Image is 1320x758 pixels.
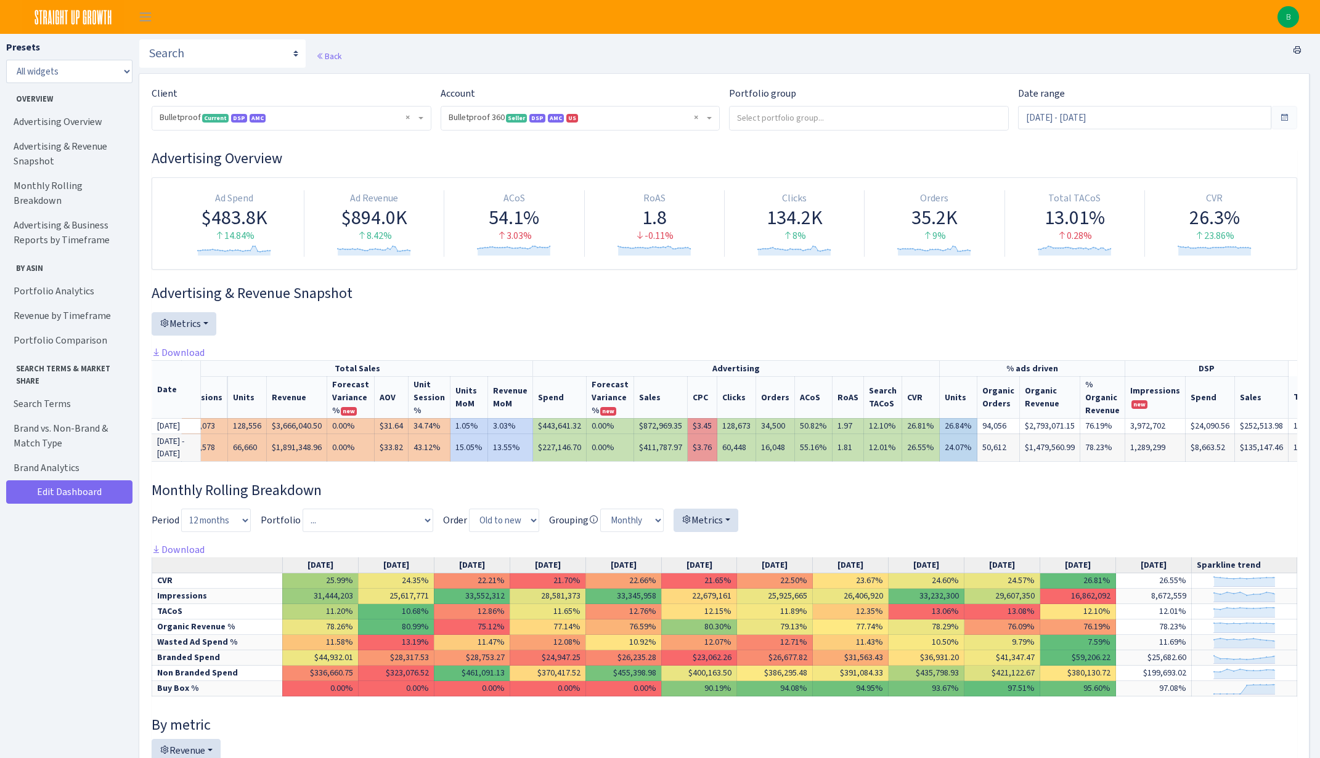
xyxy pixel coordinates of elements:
label: Grouping [549,513,598,528]
td: $33.82 [375,433,409,461]
td: 10.50% [889,635,964,650]
td: 22.66% [585,573,661,589]
td: 55.16% [795,433,833,461]
label: Order [443,513,467,528]
td: 0.00% [587,433,634,461]
td: Wasted Ad Spend % [152,635,283,650]
td: $421,122.67 [964,666,1040,681]
td: 11.65% [510,604,585,619]
td: $23,062.26 [661,650,737,666]
td: $199,693.02 [1116,666,1192,681]
td: $44,932.01 [282,650,358,666]
td: $26,235.28 [585,650,661,666]
th: [DATE] [889,557,964,573]
td: 12.01% [1116,604,1192,619]
td: $391,084.33 [813,666,889,681]
label: Period [152,513,179,528]
th: Impressions [1125,376,1186,418]
td: 79.13% [737,619,813,635]
td: 80.30% [661,619,737,635]
td: 370,073 [182,418,228,433]
td: $31,563.43 [813,650,889,666]
th: Units [940,376,977,418]
span: new [600,407,616,416]
a: Edit Dashboard [6,480,132,504]
span: Bulletproof <span class="badge badge-success">Current</span><span class="badge badge-primary">DSP... [160,111,416,124]
td: 16,862,092 [1040,589,1116,604]
td: 34.74% [409,418,450,433]
th: [DATE] [964,557,1040,573]
td: 22.50% [737,573,813,589]
div: 1.8 [590,206,719,229]
label: Date range [1018,86,1065,101]
td: $25,682.60 [1116,650,1192,666]
label: Portfolio [261,513,301,528]
td: TACoS [152,604,283,619]
th: CPC [688,376,717,418]
td: $36,931.20 [889,650,964,666]
a: Portfolio Analytics [6,279,129,304]
div: 3.03% [449,229,579,243]
td: 34,500 [756,418,795,433]
td: 26.81% [902,418,940,433]
th: [DATE] [813,557,889,573]
td: 78.23% [1080,433,1125,461]
td: 26.55% [1116,573,1192,589]
th: [DATE] [1116,557,1192,573]
th: Total Sales [182,360,533,376]
td: 26,406,920 [813,589,889,604]
td: 25,617,771 [358,589,434,604]
td: Non Branded Spend [152,666,283,681]
div: Total TACoS [1010,192,1139,206]
td: 21.65% [661,573,737,589]
td: CVR [152,573,283,589]
td: 76.09% [964,619,1040,635]
span: Overview [7,88,129,105]
td: $461,091.13 [434,666,510,681]
td: $370,417.52 [510,666,585,681]
th: Revenue Forecast Variance % [327,376,375,418]
th: [DATE] [585,557,661,573]
div: $894.0K [309,206,439,229]
td: $24,090.56 [1186,418,1235,433]
td: 11.58% [282,635,358,650]
a: Advertising & Revenue Snapshot [6,134,129,174]
td: 25,925,665 [737,589,813,604]
h3: Widget #38 [152,482,1297,499]
td: 0.00% [587,418,634,433]
span: DSP [529,114,545,123]
td: 11.47% [434,635,510,650]
div: 23.86% [1150,229,1279,243]
a: Brand vs. Non-Brand & Match Type [6,416,129,456]
th: [DATE] [737,557,813,573]
td: $8,663.52 [1186,433,1235,461]
td: 15.05% [450,433,488,461]
th: Organic Orders [977,376,1020,418]
th: Units [228,376,267,418]
td: 24.60% [889,573,964,589]
th: Revenue MoM [488,376,533,418]
span: Bulletproof <span class="badge badge-success">Current</span><span class="badge badge-primary">DSP... [152,107,431,130]
button: Toggle navigation [130,7,161,27]
td: 16,048 [756,433,795,461]
td: 128,673 [717,418,756,433]
a: Monthly Rolling Breakdown [6,174,129,213]
td: 77.14% [510,619,585,635]
th: DSP [1125,360,1289,376]
td: 94,056 [977,418,1020,433]
span: Seller [506,114,527,123]
td: 26.81% [1040,573,1116,589]
label: Presets [6,40,40,55]
td: 97.51% [964,681,1040,696]
span: Bulletproof 360 <span class="badge badge-success">Seller</span><span class="badge badge-primary">... [441,107,720,130]
th: [DATE] [282,557,358,573]
th: Clicks [717,376,756,418]
td: $400,163.50 [661,666,737,681]
td: 76.19% [1040,619,1116,635]
td: 1.05% [450,418,488,433]
td: 12.35% [813,604,889,619]
td: 43.12% [409,433,450,461]
td: 60,448 [717,433,756,461]
h3: Widget #1 [152,150,1297,167]
td: 76.59% [585,619,661,635]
